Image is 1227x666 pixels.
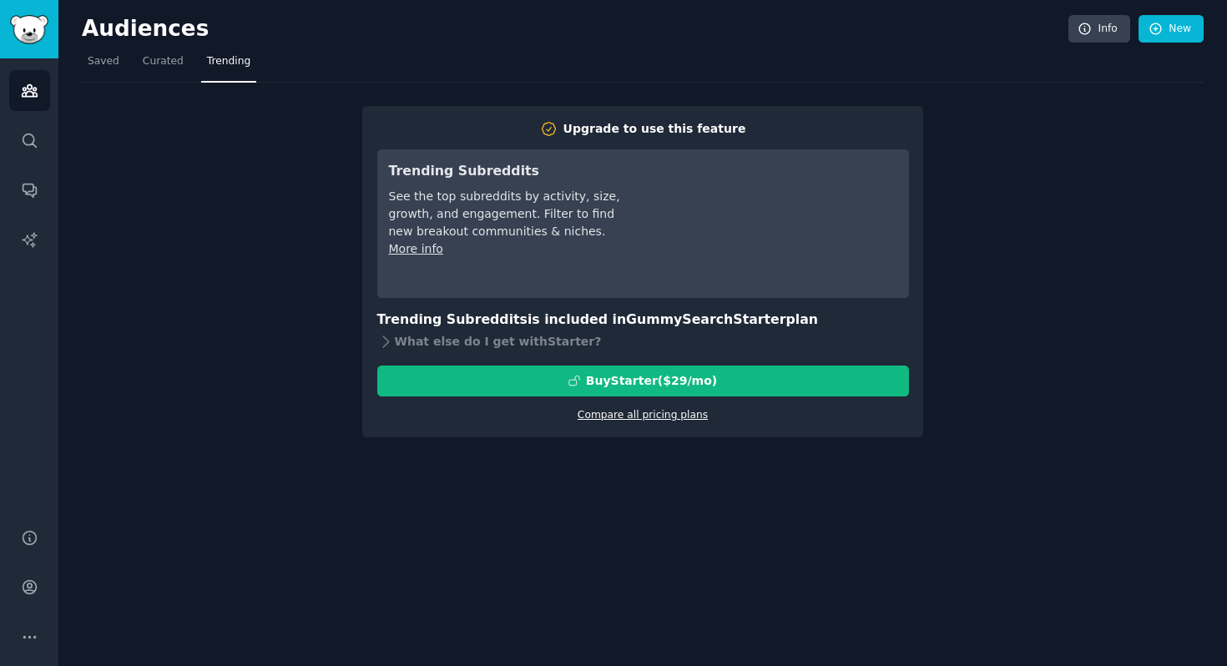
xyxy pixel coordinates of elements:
a: New [1139,15,1204,43]
span: Trending [207,54,250,69]
a: More info [389,242,443,255]
iframe: YouTube video player [647,161,897,286]
a: Curated [137,48,189,83]
h2: Audiences [82,16,1068,43]
div: See the top subreddits by activity, size, growth, and engagement. Filter to find new breakout com... [389,188,624,240]
span: Curated [143,54,184,69]
div: Buy Starter ($ 29 /mo ) [586,372,717,390]
span: GummySearch Starter [626,311,785,327]
a: Saved [82,48,125,83]
img: GummySearch logo [10,15,48,44]
a: Info [1068,15,1130,43]
h3: Trending Subreddits is included in plan [377,310,909,330]
span: Saved [88,54,119,69]
div: Upgrade to use this feature [563,120,746,138]
div: What else do I get with Starter ? [377,330,909,354]
a: Compare all pricing plans [578,409,708,421]
h3: Trending Subreddits [389,161,624,182]
button: BuyStarter($29/mo) [377,366,909,396]
a: Trending [201,48,256,83]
